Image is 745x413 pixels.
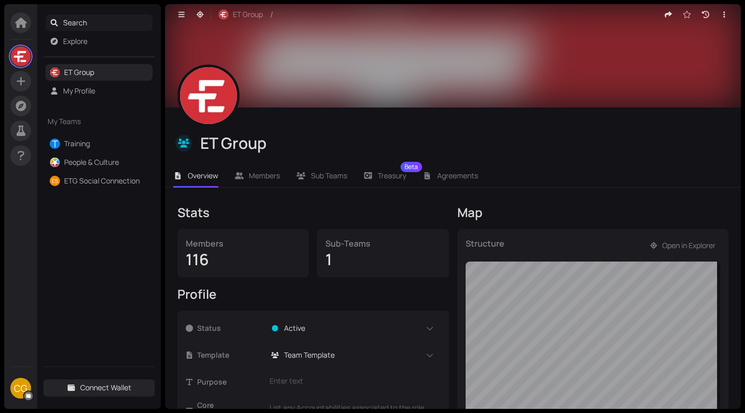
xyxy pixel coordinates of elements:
span: Overview [188,171,218,180]
span: Purpose [197,376,263,388]
div: Structure [466,237,504,262]
div: 1 [325,250,440,269]
div: Sub-Teams [325,237,440,250]
span: Treasury [378,172,406,179]
div: 116 [186,250,301,269]
span: My Teams [48,116,132,127]
div: Members [186,237,301,250]
span: Status [197,323,263,334]
div: Map [457,204,729,221]
button: Open in Explorer [645,237,721,254]
div: Stats [177,204,449,221]
a: ET Group [64,67,94,77]
span: Team Template [284,349,335,361]
span: Search [63,14,149,31]
a: My Profile [63,86,95,96]
span: Active [284,323,305,334]
span: Agreements [437,171,478,180]
span: CG [14,378,27,399]
a: Training [64,139,90,148]
img: sxiwkZVnJ8.jpeg [180,67,237,124]
span: Sub Teams [311,171,347,180]
img: LsfHRQdbm8.jpeg [11,47,31,66]
span: Open in Explorer [662,240,716,251]
div: ET Group [200,133,726,153]
div: Enter text [270,375,435,387]
span: Members [249,171,280,180]
button: Connect Wallet [43,379,155,396]
button: ET Group [213,6,268,23]
img: r-RjKx4yED.jpeg [219,10,228,19]
a: ETG Social Connection [64,176,140,186]
div: My Teams [43,110,155,133]
span: Template [197,349,263,361]
sup: Beta [400,162,422,172]
a: Explore [63,36,87,46]
div: Profile [177,286,449,302]
span: ET Group [233,9,263,20]
a: People & Culture [64,157,119,167]
span: Connect Wallet [80,382,131,393]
